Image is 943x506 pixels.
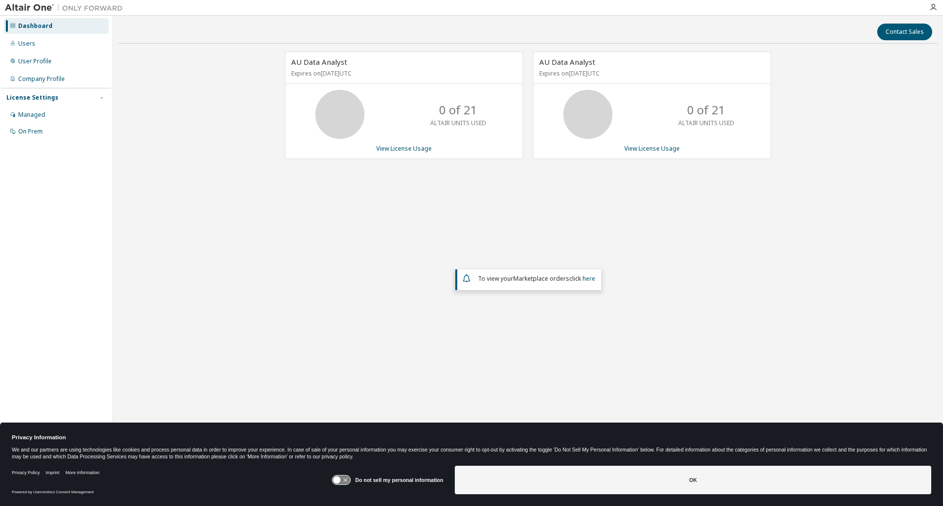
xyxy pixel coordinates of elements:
div: Company Profile [18,75,65,83]
div: Users [18,40,35,48]
em: Marketplace orders [513,274,569,283]
span: To view your click [478,274,595,283]
div: License Settings [6,94,58,102]
a: View License Usage [376,144,432,153]
div: Dashboard [18,22,53,30]
a: View License Usage [624,144,680,153]
p: Expires on [DATE] UTC [539,69,762,78]
div: User Profile [18,57,52,65]
a: here [582,274,595,283]
div: Managed [18,111,45,119]
img: Altair One [5,3,128,13]
p: 0 of 21 [439,102,477,118]
p: ALTAIR UNITS USED [678,119,734,127]
p: 0 of 21 [687,102,725,118]
p: Expires on [DATE] UTC [291,69,514,78]
span: AU Data Analyst [291,57,347,67]
div: On Prem [18,128,43,135]
button: Contact Sales [877,24,932,40]
span: AU Data Analyst [539,57,595,67]
p: ALTAIR UNITS USED [430,119,486,127]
